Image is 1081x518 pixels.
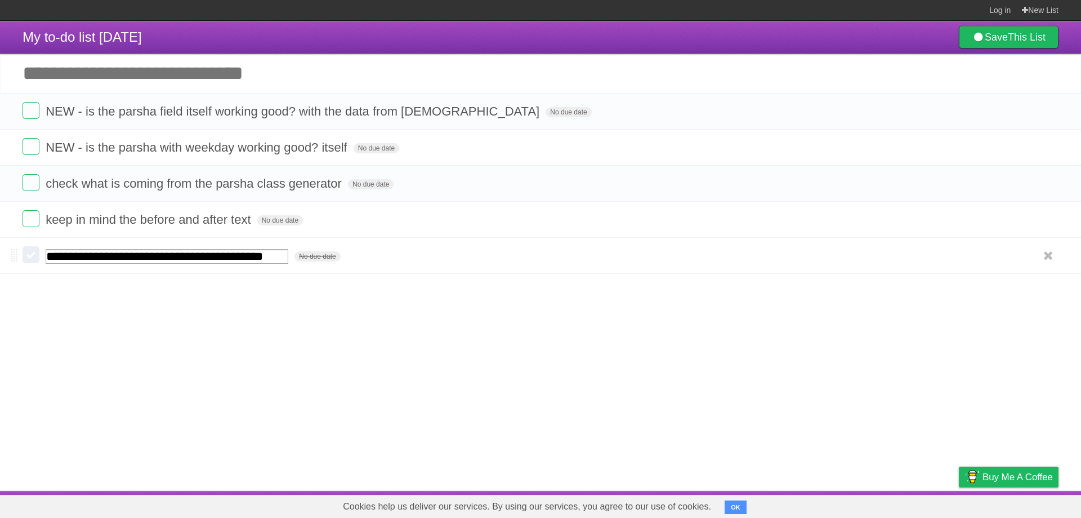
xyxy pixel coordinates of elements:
[46,140,350,154] span: NEW - is the parsha with weekday working good? itself
[46,176,345,191] span: check what is coming from the parsha class generator
[725,501,747,514] button: OK
[959,467,1058,488] a: Buy me a coffee
[906,494,931,515] a: Terms
[846,494,892,515] a: Developers
[354,143,399,153] span: No due date
[1008,32,1046,43] b: This List
[46,104,542,118] span: NEW - is the parsha field itself working good? with the data from [DEMOGRAPHIC_DATA]
[23,210,39,227] label: Done
[23,138,39,155] label: Done
[964,467,980,486] img: Buy me a coffee
[23,174,39,191] label: Done
[257,215,303,225] span: No due date
[23,246,39,263] label: Done
[332,495,722,518] span: Cookies help us deliver our services. By using our services, you agree to our use of cookies.
[988,494,1058,515] a: Suggest a feature
[546,107,591,117] span: No due date
[294,251,340,262] span: No due date
[809,494,833,515] a: About
[959,26,1058,48] a: SaveThis List
[23,102,39,119] label: Done
[944,494,973,515] a: Privacy
[348,179,394,189] span: No due date
[23,29,142,45] span: My to-do list [DATE]
[982,467,1053,487] span: Buy me a coffee
[46,212,253,227] span: keep in mind the before and after text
